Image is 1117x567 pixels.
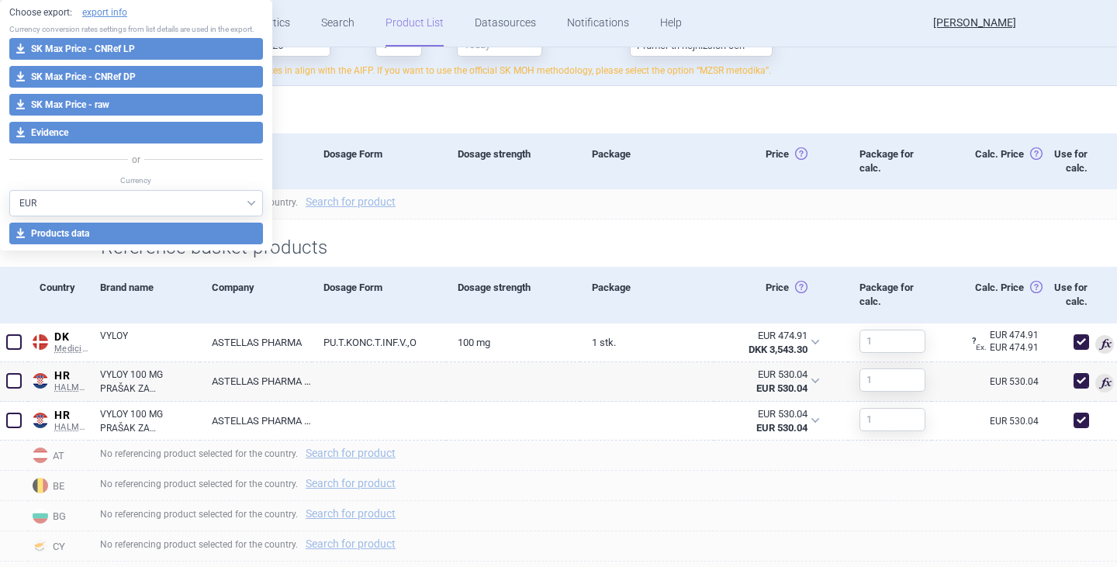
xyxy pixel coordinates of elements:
[724,407,807,435] abbr: Nájdená cena bez odpočtu prirážky distribútora
[33,413,48,428] img: Croatia
[54,344,88,354] span: Medicinpriser
[526,33,535,50] div: ×
[82,6,127,19] a: export info
[756,422,807,434] strong: EUR 530.04
[580,133,714,189] div: Package
[9,122,263,143] button: Evidence
[9,38,263,60] button: SK Max Price - CNRef LP
[88,267,200,323] div: Brand name
[9,6,263,19] p: Choose export:
[28,444,88,465] span: AT
[28,406,88,433] a: HRHRHALMED PCL SUMMARY
[848,133,931,189] div: Package for calc.
[1095,335,1114,354] span: Used for calculation
[33,538,48,554] img: Cyprus
[859,330,925,353] input: 1
[100,448,403,459] span: No referencing product selected for the country.
[33,448,48,463] img: Austria
[9,24,263,35] p: Currency conversion rates settings from list details are used in the export.
[33,478,48,493] img: Belgium
[724,329,807,357] abbr: Nájdená cena bez odpočtu marže distribútora
[54,369,88,383] span: HR
[28,366,88,393] a: HRHRHALMED PCL SUMMARY
[724,407,807,421] div: EUR 530.04
[100,479,403,489] span: No referencing product selected for the country.
[714,362,829,401] div: EUR 530.04EUR 530.04
[100,329,200,357] a: VYLOY
[976,340,1043,355] div: EUR 474.91
[33,373,48,389] img: Croatia
[312,267,446,323] div: Dosage Form
[714,402,829,441] div: EUR 530.04EUR 530.04
[976,343,987,351] span: Ex.
[312,323,446,361] a: PU.T.KONC.T.INF.V.,O
[9,66,263,88] button: SK Max Price - CNRef DP
[200,323,312,361] a: ASTELLAS PHARMA
[100,509,403,520] span: No referencing product selected for the country.
[1043,133,1095,189] div: Use for calc.
[100,407,200,435] a: VYLOY 100 MG PRAŠAK ZA KONCENTRAT ZA OTOPINU ZA INFUZIJU , STAKLENA BOČICA (STAKLO TIPA I) OD 20 ...
[1043,267,1095,323] div: Use for calc.
[756,382,807,394] strong: EUR 530.04
[580,267,714,323] div: Package
[306,538,396,549] a: Search for product
[28,267,88,323] div: Country
[128,152,144,168] span: or
[859,368,925,392] input: 1
[446,267,580,323] div: Dosage strength
[724,329,807,343] div: EUR 474.91
[54,382,88,393] span: HALMED PCL SUMMARY
[976,330,1043,340] a: EUR 474.91
[100,368,200,396] a: VYLOY 100 MG PRAŠAK ZA KONCENTRAT ZA OTOPINU ZA INFUZIJU , STAKLENA BOČICA (STAKLO TIPA I) OD 20 ...
[306,196,396,207] a: Search for product
[306,448,396,458] a: Search for product
[33,334,48,350] img: Denmark
[749,344,807,355] strong: DKK 3,543.30
[714,267,848,323] div: Price
[970,337,979,346] span: ?
[990,417,1043,426] a: EUR 530.04
[714,133,848,189] div: Price
[100,539,403,550] span: No referencing product selected for the country.
[200,267,312,323] div: Company
[101,102,1016,127] h2: Slovak products
[990,377,1043,386] a: EUR 530.04
[580,323,714,361] a: 1 stk.
[54,422,88,433] span: HALMED PCL SUMMARY
[859,408,925,431] input: 1
[714,323,829,362] div: EUR 474.91DKK 3,543.30
[312,133,446,189] div: Dosage Form
[200,362,312,400] a: ASTELLAS PHARMA EUROPE B.V.
[54,330,88,344] span: DK
[28,475,88,495] span: BE
[28,505,88,525] span: BG
[1095,374,1114,392] span: Used for calculation
[33,508,48,524] img: Bulgaria
[446,133,580,189] div: Dosage strength
[931,133,1043,189] div: Calc. Price
[446,323,580,361] a: 100 mg
[306,508,396,519] a: Search for product
[28,327,88,354] a: DKDKMedicinpriser
[54,409,88,423] span: HR
[9,94,263,116] button: SK Max Price - raw
[9,223,263,244] button: Products data
[724,368,807,382] div: EUR 530.04
[931,267,1043,323] div: Calc. Price
[200,402,312,440] a: ASTELLAS PHARMA EUROPE B.V.
[724,368,807,396] abbr: Nájdená cena bez odpočtu prirážky distribútora
[9,175,263,186] p: Currency
[28,535,88,555] span: CY
[848,267,931,323] div: Package for calc.
[306,478,396,489] a: Search for product
[101,64,1016,78] p: By default, Price Monitor recalculates prices in align with the AIFP. If you want to use the offi...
